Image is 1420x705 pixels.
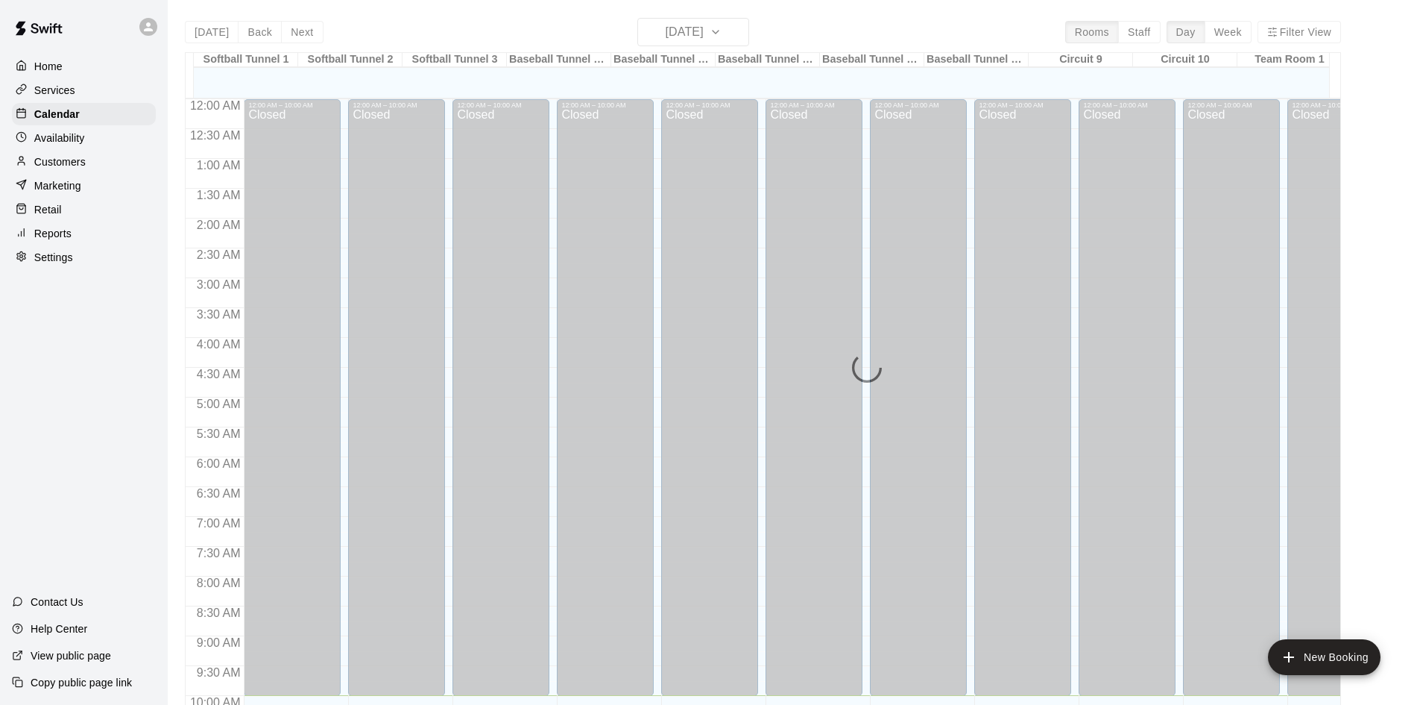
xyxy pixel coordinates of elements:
[34,131,85,145] p: Availability
[12,222,156,245] a: Reports
[193,517,244,530] span: 7:00 AM
[193,219,244,231] span: 2:00 AM
[770,101,858,109] div: 12:00 AM – 10:00 AM
[298,53,403,67] div: Softball Tunnel 2
[874,101,962,109] div: 12:00 AM – 10:00 AM
[248,109,336,701] div: Closed
[31,621,87,636] p: Help Center
[507,53,611,67] div: Baseball Tunnel 4 (Machine)
[12,175,156,197] a: Marketing
[661,99,758,696] div: 12:00 AM – 10:00 AM: Closed
[1183,99,1280,696] div: 12:00 AM – 10:00 AM: Closed
[31,595,83,610] p: Contact Us
[12,198,156,221] a: Retail
[353,109,441,701] div: Closed
[193,636,244,649] span: 9:00 AM
[666,101,754,109] div: 12:00 AM – 10:00 AM
[193,666,244,679] span: 9:30 AM
[193,308,244,321] span: 3:30 AM
[12,55,156,78] a: Home
[193,398,244,410] span: 5:00 AM
[770,109,858,701] div: Closed
[666,109,754,701] div: Closed
[1079,99,1176,696] div: 12:00 AM – 10:00 AM: Closed
[1187,101,1275,109] div: 12:00 AM – 10:00 AM
[34,154,86,169] p: Customers
[34,250,73,265] p: Settings
[457,109,545,701] div: Closed
[348,99,445,696] div: 12:00 AM – 10:00 AM: Closed
[193,457,244,470] span: 6:00 AM
[1287,99,1384,696] div: 12:00 AM – 10:00 AM: Closed
[193,278,244,291] span: 3:00 AM
[924,53,1029,67] div: Baseball Tunnel 8 (Mound)
[1083,109,1171,701] div: Closed
[193,487,244,500] span: 6:30 AM
[1268,639,1380,675] button: add
[12,103,156,125] a: Calendar
[403,53,507,67] div: Softball Tunnel 3
[193,338,244,351] span: 4:00 AM
[457,101,545,109] div: 12:00 AM – 10:00 AM
[34,202,62,217] p: Retail
[820,53,924,67] div: Baseball Tunnel 7 (Mound/Machine)
[561,109,649,701] div: Closed
[979,109,1067,701] div: Closed
[1133,53,1237,67] div: Circuit 10
[1292,109,1380,701] div: Closed
[979,101,1067,109] div: 12:00 AM – 10:00 AM
[12,79,156,101] a: Services
[34,59,63,74] p: Home
[186,99,244,112] span: 12:00 AM
[31,675,132,690] p: Copy public page link
[34,83,75,98] p: Services
[193,427,244,440] span: 5:30 AM
[248,101,336,109] div: 12:00 AM – 10:00 AM
[874,109,962,701] div: Closed
[12,151,156,173] a: Customers
[12,127,156,149] a: Availability
[244,99,341,696] div: 12:00 AM – 10:00 AM: Closed
[193,368,244,380] span: 4:30 AM
[611,53,716,67] div: Baseball Tunnel 5 (Machine)
[186,129,244,142] span: 12:30 AM
[193,189,244,201] span: 1:30 AM
[974,99,1071,696] div: 12:00 AM – 10:00 AM: Closed
[452,99,549,696] div: 12:00 AM – 10:00 AM: Closed
[34,107,80,122] p: Calendar
[34,226,72,241] p: Reports
[1292,101,1380,109] div: 12:00 AM – 10:00 AM
[34,178,81,193] p: Marketing
[31,648,111,663] p: View public page
[353,101,441,109] div: 12:00 AM – 10:00 AM
[194,53,298,67] div: Softball Tunnel 1
[1187,109,1275,701] div: Closed
[193,159,244,172] span: 1:00 AM
[193,547,244,560] span: 7:30 AM
[193,577,244,589] span: 8:00 AM
[561,101,649,109] div: 12:00 AM – 10:00 AM
[766,99,862,696] div: 12:00 AM – 10:00 AM: Closed
[1029,53,1133,67] div: Circuit 9
[557,99,654,696] div: 12:00 AM – 10:00 AM: Closed
[193,607,244,619] span: 8:30 AM
[1083,101,1171,109] div: 12:00 AM – 10:00 AM
[12,246,156,269] a: Settings
[870,99,967,696] div: 12:00 AM – 10:00 AM: Closed
[1237,53,1342,67] div: Team Room 1
[716,53,820,67] div: Baseball Tunnel 6 (Machine)
[193,248,244,261] span: 2:30 AM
